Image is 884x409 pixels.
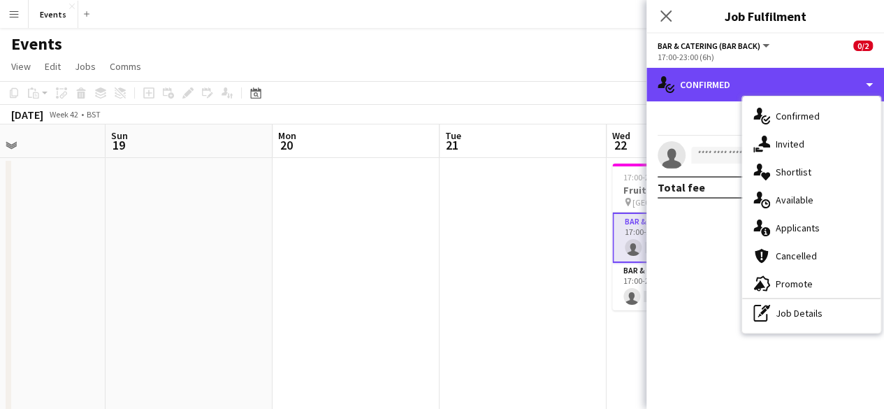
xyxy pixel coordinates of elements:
[776,250,817,262] span: Cancelled
[776,138,804,150] span: Invited
[29,1,78,28] button: Events
[853,41,873,51] span: 0/2
[612,164,769,310] app-job-card: 17:00-23:00 (6h)0/2Fruitful - Mocktail Bar [GEOGRAPHIC_DATA]2 RolesBar & Catering (Bar Back)0/117...
[742,299,881,327] div: Job Details
[776,194,813,206] span: Available
[658,180,705,194] div: Total fee
[111,129,128,142] span: Sun
[623,172,680,182] span: 17:00-23:00 (6h)
[45,60,61,73] span: Edit
[39,57,66,76] a: Edit
[612,213,769,263] app-card-role: Bar & Catering (Bar Back)0/117:00-23:00 (6h)
[445,129,461,142] span: Tue
[612,129,630,142] span: Wed
[6,57,36,76] a: View
[776,278,813,290] span: Promote
[776,222,820,234] span: Applicants
[11,60,31,73] span: View
[11,34,62,55] h1: Events
[69,57,101,76] a: Jobs
[658,41,760,51] span: Bar & Catering (Bar Back)
[110,60,141,73] span: Comms
[612,184,769,196] h3: Fruitful - Mocktail Bar
[776,166,811,178] span: Shortlist
[104,57,147,76] a: Comms
[46,109,81,120] span: Week 42
[646,68,884,101] div: Confirmed
[109,137,128,153] span: 19
[658,52,873,62] div: 17:00-23:00 (6h)
[11,108,43,122] div: [DATE]
[658,41,771,51] button: Bar & Catering (Bar Back)
[776,110,820,122] span: Confirmed
[276,137,296,153] span: 20
[632,197,709,208] span: [GEOGRAPHIC_DATA]
[75,60,96,73] span: Jobs
[612,263,769,310] app-card-role: Bar & Catering (Bar Manager)0/117:00-23:00 (6h)
[87,109,101,120] div: BST
[443,137,461,153] span: 21
[646,7,884,25] h3: Job Fulfilment
[610,137,630,153] span: 22
[278,129,296,142] span: Mon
